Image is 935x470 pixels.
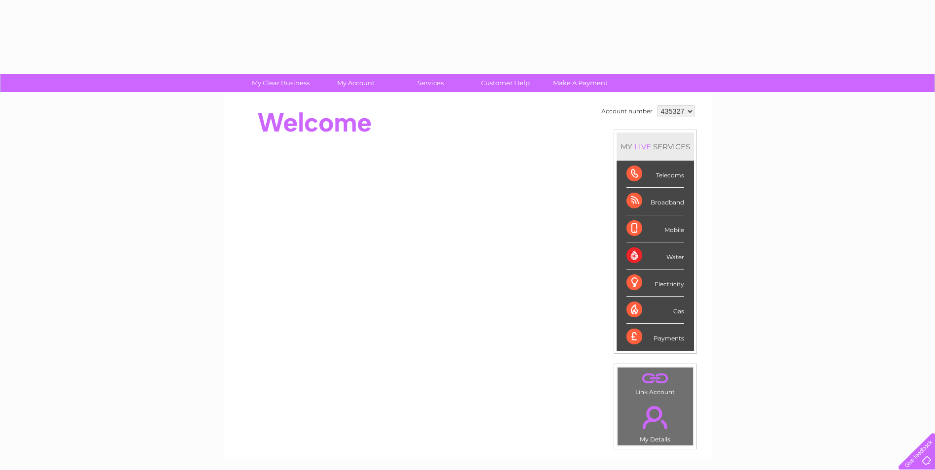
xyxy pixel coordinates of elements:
td: Link Account [617,367,693,398]
a: . [620,370,691,387]
div: Mobile [626,215,684,242]
a: Customer Help [465,74,546,92]
div: Telecoms [626,161,684,188]
a: Services [390,74,471,92]
a: Make A Payment [540,74,621,92]
div: Payments [626,324,684,350]
a: My Clear Business [240,74,321,92]
a: My Account [315,74,396,92]
div: MY SERVICES [617,133,694,161]
div: Broadband [626,188,684,215]
div: LIVE [632,142,653,151]
td: My Details [617,398,693,446]
div: Electricity [626,269,684,297]
td: Account number [599,103,655,120]
a: . [620,400,691,435]
div: Water [626,242,684,269]
div: Gas [626,297,684,324]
